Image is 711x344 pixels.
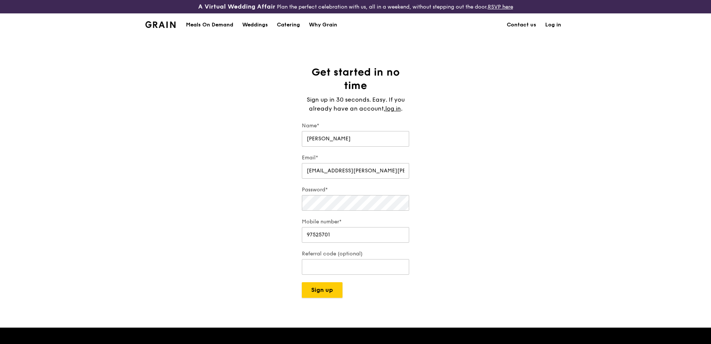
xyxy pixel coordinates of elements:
[309,14,337,36] div: Why Grain
[302,154,409,162] label: Email*
[307,96,405,112] span: Sign up in 30 seconds. Easy. If you already have an account,
[302,218,409,226] label: Mobile number*
[401,105,402,112] span: .
[302,186,409,194] label: Password*
[502,14,541,36] a: Contact us
[238,14,272,36] a: Weddings
[242,14,268,36] div: Weddings
[302,250,409,258] label: Referral code (optional)
[385,104,401,113] a: log in
[186,14,233,36] div: Meals On Demand
[541,14,566,36] a: Log in
[198,3,275,10] h3: A Virtual Wedding Affair
[304,14,342,36] a: Why Grain
[145,13,176,35] a: GrainGrain
[272,14,304,36] a: Catering
[302,122,409,130] label: Name*
[277,14,300,36] div: Catering
[145,21,176,28] img: Grain
[488,4,513,10] a: RSVP here
[141,3,570,10] div: Plan the perfect celebration with us, all in a weekend, without stepping out the door.
[302,66,409,92] h1: Get started in no time
[302,282,342,298] button: Sign up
